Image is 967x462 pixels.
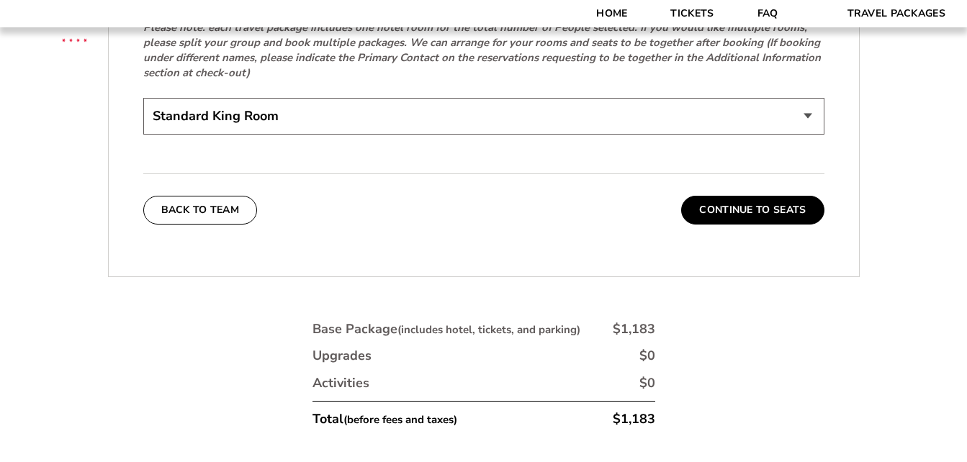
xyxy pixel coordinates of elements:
small: (before fees and taxes) [343,412,457,427]
em: Please note: each travel package includes one hotel room for the total number of People selected.... [143,20,821,80]
div: Total [312,410,457,428]
div: Base Package [312,320,580,338]
div: Upgrades [312,347,372,365]
div: $1,183 [613,410,655,428]
button: Continue To Seats [681,196,824,225]
div: $0 [639,374,655,392]
small: (includes hotel, tickets, and parking) [397,322,580,337]
div: $1,183 [613,320,655,338]
button: Back To Team [143,196,258,225]
div: $0 [639,347,655,365]
div: Activities [312,374,369,392]
img: CBS Sports Thanksgiving Classic [43,7,106,70]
